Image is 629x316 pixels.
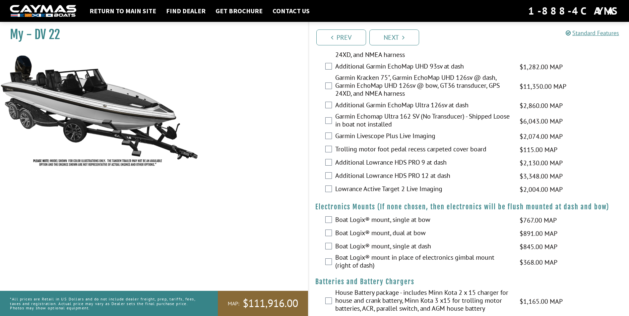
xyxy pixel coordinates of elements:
[520,158,563,168] span: $2,130.00 MAP
[335,289,512,314] label: House Battery package - includes Minn Kota 2 x 15 charger for house and crank battery, Minn Kota ...
[335,253,512,271] label: Boat Logix® mount in place of electronics gimbal mount (right of dash)
[335,101,512,111] label: Additional Garmin EchoMap Ultra 126sv at dash
[520,101,563,111] span: $2,860.00 MAP
[520,132,563,141] span: $2,074.00 MAP
[369,29,419,45] a: Next
[243,296,298,310] span: $111,916.00
[335,216,512,225] label: Boat Logix® mount, single at bow
[315,203,623,211] h4: Electronics Mounts (If none chosen, then electronics will be flush mounted at dash and bow)
[520,242,557,252] span: $845.00 MAP
[520,215,557,225] span: $767.00 MAP
[335,172,512,181] label: Additional Lowrance HDS PRO 12 at dash
[212,7,266,15] a: Get Brochure
[10,5,76,17] img: white-logo-c9c8dbefe5ff5ceceb0f0178aa75bf4bb51f6bca0971e226c86eb53dfe498488.png
[520,257,557,267] span: $368.00 MAP
[520,184,563,194] span: $2,004.00 MAP
[163,7,209,15] a: Find Dealer
[520,296,563,306] span: $1,165.00 MAP
[218,291,308,316] a: MAP:$111,916.00
[315,278,623,286] h4: Batteries and Battery Chargers
[269,7,313,15] a: Contact Us
[335,62,512,72] label: Additional Garmin EchoMap UHD 93sv at dash
[10,293,203,313] p: *All prices are Retail in US Dollars and do not include dealer freight, prep, tariffs, fees, taxe...
[335,112,512,130] label: Garmin Echomap Ultra 162 SV (No Transducer) - Shipped Loose in boat not installed
[520,81,566,91] span: $11,350.00 MAP
[335,185,512,194] label: Lowrance Active Target 2 Live Imaging
[335,74,512,99] label: Garmin Kracken 75", Garmin EchoMap UHD 126sv @ dash, Garmin EchoMap UHD 126sv @ bow, GT36 transdu...
[520,62,563,72] span: $1,282.00 MAP
[316,29,366,45] a: Prev
[10,27,291,42] h1: My - DV 22
[335,242,512,252] label: Boat Logix® mount, single at dash
[520,145,557,155] span: $115.00 MAP
[528,4,619,18] div: 1-888-4CAYMAS
[520,229,557,238] span: $891.00 MAP
[86,7,159,15] a: Return to main site
[566,29,619,37] a: Standard Features
[228,300,239,307] span: MAP:
[335,229,512,238] label: Boat Logix® mount, dual at bow
[520,171,563,181] span: $3,348.00 MAP
[335,132,512,141] label: Garmin Livescope Plus Live Imaging
[335,145,512,155] label: Trolling motor foot pedal recess carpeted cover board
[335,158,512,168] label: Additional Lowrance HDS PRO 9 at dash
[520,116,563,126] span: $6,043.00 MAP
